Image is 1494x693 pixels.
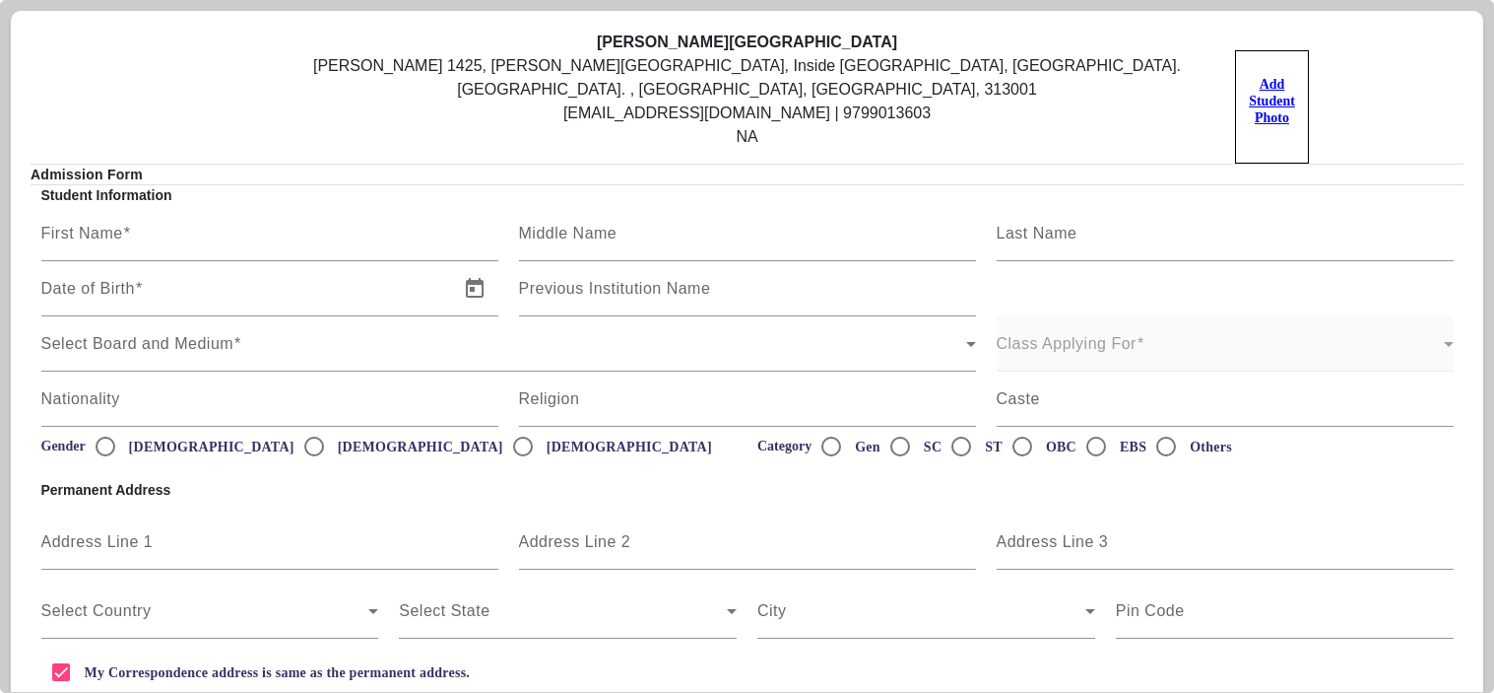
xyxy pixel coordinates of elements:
input: Address Line 2 [519,538,976,562]
input: Address Line 1 [41,538,498,562]
mat-label: Class Applying For [997,335,1137,352]
b: Permanent Address [41,482,171,498]
label: OBC [1042,439,1076,455]
b: Admission Form [31,167,143,182]
label: Others [1186,439,1232,455]
mat-label: First Name [41,225,123,242]
b: Student Information [41,187,172,203]
label: Gen [851,439,880,455]
label: EBS [1116,439,1146,455]
input: First Name* [41,230,498,253]
label: [DEMOGRAPHIC_DATA] [543,439,712,455]
input: Previous Institution Name [519,285,976,309]
div: [EMAIL_ADDRESS][DOMAIN_NAME] | 9799013603 [280,102,1214,125]
input: Caste [997,395,1454,419]
input: Date of Birth [41,285,447,309]
input: Middle Name [519,230,976,253]
mat-label: Pin Code [1116,602,1185,619]
input: Religion [519,395,976,419]
label: ST [981,439,1003,455]
b: [PERSON_NAME][GEOGRAPHIC_DATA] [597,34,897,50]
label: [DEMOGRAPHIC_DATA] [334,439,503,455]
mat-label: Address Line 1 [41,533,154,550]
button: Open calendar [451,265,498,312]
label: My Correspondence address is same as the permanent address. [81,664,471,681]
mat-label: Address Line 2 [519,533,631,550]
mat-label: Previous Institution Name [519,280,711,297]
mat-label: Nationality [41,390,120,407]
mat-label: Last Name [997,225,1077,242]
mat-label: Date of Birth [41,280,135,297]
u: Add Student Photo [1249,77,1295,125]
mat-label: Religion [519,390,580,407]
span: Select Board and Medium [41,340,966,364]
mat-label: Caste [997,390,1040,407]
label: SC [920,439,942,455]
div: [PERSON_NAME] 1425, [PERSON_NAME][GEOGRAPHIC_DATA], Inside [GEOGRAPHIC_DATA], [GEOGRAPHIC_DATA]. ... [280,54,1214,102]
label: Gender [41,438,86,454]
label: [DEMOGRAPHIC_DATA] [125,439,294,455]
input: Last Name [997,230,1454,253]
mat-label: Select Board and Medium [41,335,234,352]
mat-label: Middle Name [519,225,617,242]
input: Nationality [41,395,498,419]
div: NA [280,125,1214,149]
input: Address Line 3 [997,538,1454,562]
mat-label: Select State [399,602,489,619]
mat-label: Address Line 3 [997,533,1109,550]
mat-label: City [757,602,787,619]
label: Category [757,438,812,454]
input: Pin Code [1116,607,1454,631]
mat-label: Select Country [41,602,152,619]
